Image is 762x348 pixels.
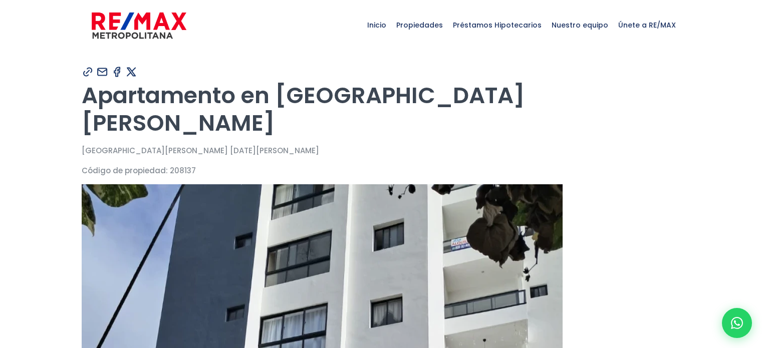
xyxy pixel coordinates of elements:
span: 208137 [170,165,196,176]
img: Compartir [82,66,94,78]
span: Inicio [362,10,391,40]
img: Compartir [125,66,138,78]
img: Compartir [111,66,123,78]
img: Compartir [96,66,109,78]
span: Código de propiedad: [82,165,168,176]
span: Únete a RE/MAX [613,10,681,40]
h1: Apartamento en [GEOGRAPHIC_DATA][PERSON_NAME] [82,82,681,137]
span: Nuestro equipo [547,10,613,40]
span: Propiedades [391,10,448,40]
p: [GEOGRAPHIC_DATA][PERSON_NAME] [DATE][PERSON_NAME] [82,144,681,157]
span: Préstamos Hipotecarios [448,10,547,40]
img: remax-metropolitana-logo [92,11,186,41]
